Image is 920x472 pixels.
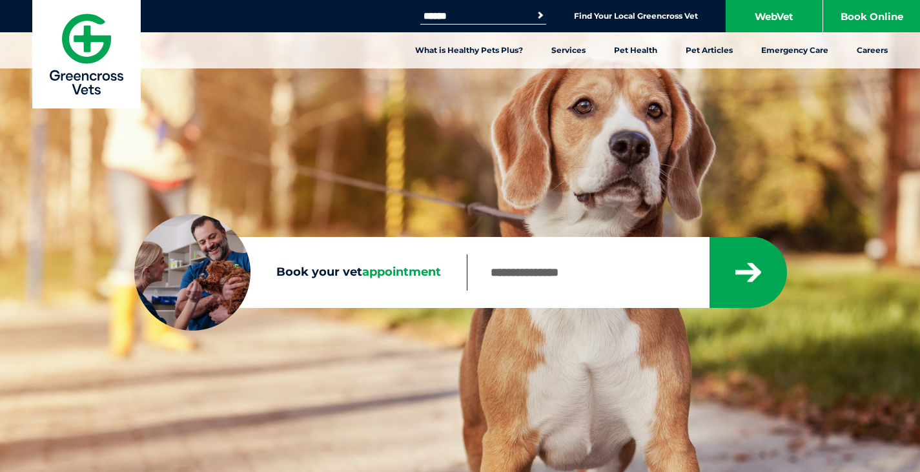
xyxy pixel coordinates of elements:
a: Services [537,32,600,68]
label: Book your vet [134,263,467,282]
a: Emergency Care [747,32,843,68]
a: Careers [843,32,902,68]
a: What is Healthy Pets Plus? [401,32,537,68]
a: Pet Health [600,32,671,68]
a: Pet Articles [671,32,747,68]
a: Find Your Local Greencross Vet [574,11,698,21]
button: Search [534,9,547,22]
span: appointment [362,265,441,279]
